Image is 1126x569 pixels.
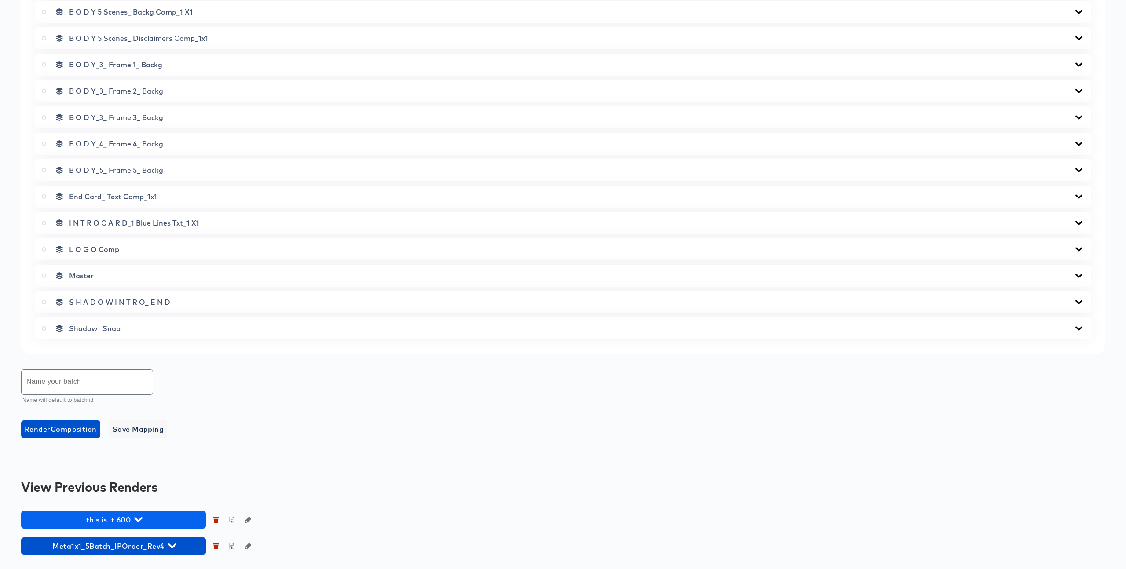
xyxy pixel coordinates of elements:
[26,514,201,526] span: this is it 600
[69,192,157,201] span: End Card_ Text Comp_1x1
[69,245,119,254] span: L O G O Comp
[21,511,206,529] button: this is it 600
[69,60,162,69] span: B O D Y_3_ Frame 1_ Backg
[69,87,163,95] span: B O D Y_3_ Frame 2_ Backg
[69,166,163,175] span: B O D Y_5_ Frame 5_ Backg
[69,324,121,333] span: Shadow_ Snap
[69,271,94,280] span: Master
[69,34,208,43] span: B O D Y 5 Scenes_ Disclaimers Comp_1x1
[69,139,163,148] span: B O D Y_4_ Frame 4_ Backg
[69,7,193,16] span: B O D Y 5 Scenes_ Backg Comp_1 X1
[25,423,97,435] span: Render Composition
[69,298,170,306] span: S H A D O W I N T R O_ E N D
[22,396,147,405] p: Name will default to batch id
[109,420,168,438] button: Save Mapping
[21,537,206,555] button: Meta1x1_5Batch_IPOrder_Rev4
[113,423,164,435] span: Save Mapping
[69,113,163,122] span: B O D Y_3_ Frame 3_ Backg
[69,219,199,227] span: I N T R O C A R D_1 Blue Lines Txt_1 X1
[21,420,100,438] button: RenderComposition
[21,480,1105,494] div: View Previous Renders
[26,540,201,552] span: Meta1x1_5Batch_IPOrder_Rev4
